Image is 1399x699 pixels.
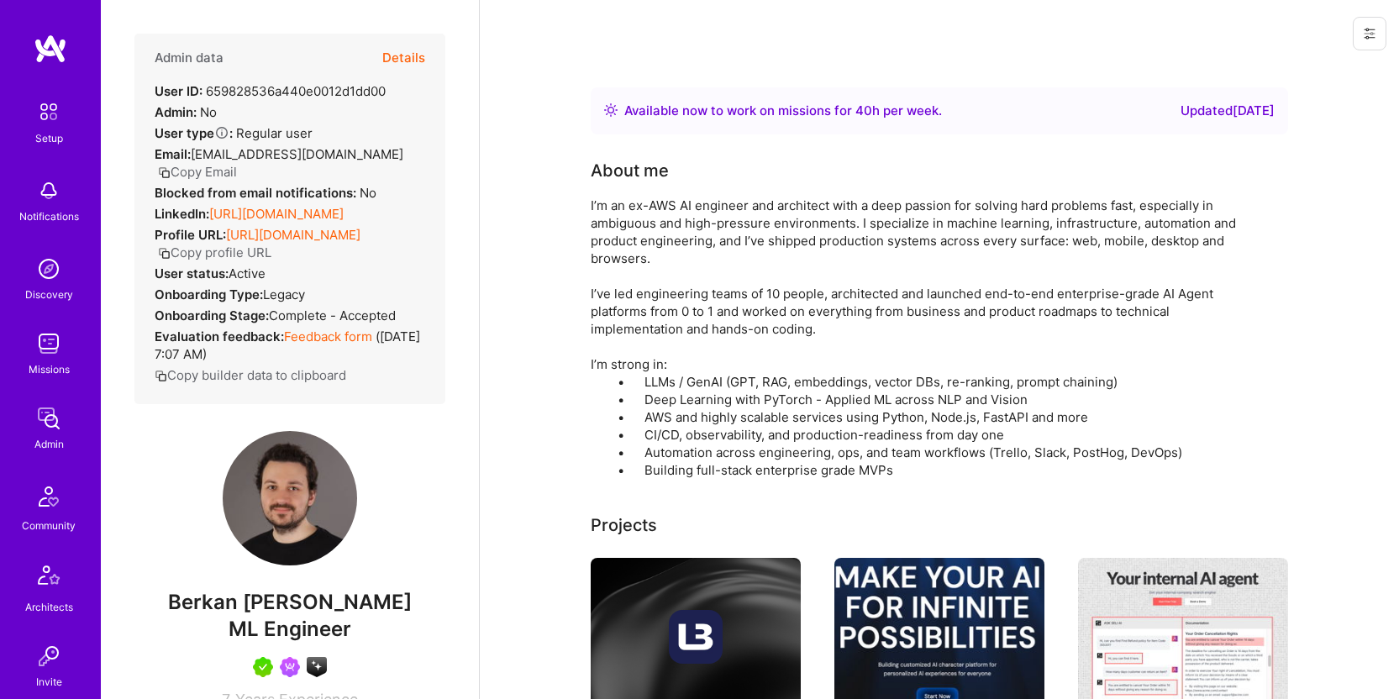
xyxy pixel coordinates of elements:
a: [URL][DOMAIN_NAME] [209,206,344,222]
div: Notifications [19,208,79,225]
i: icon Copy [158,247,171,260]
div: Setup [35,129,63,147]
strong: LinkedIn: [155,206,209,222]
div: Regular user [155,124,313,142]
div: Projects [591,512,657,538]
div: Invite [36,673,62,691]
img: teamwork [32,327,66,360]
strong: Blocked from email notifications: [155,185,360,201]
span: 40 [855,102,872,118]
strong: Profile URL: [155,227,226,243]
div: Community [22,517,76,534]
div: Admin [34,435,64,453]
strong: User status: [155,265,229,281]
strong: Email: [155,146,191,162]
div: Available now to work on missions for h per week . [624,101,942,121]
span: Active [229,265,266,281]
div: Architects [25,598,73,616]
span: legacy [263,286,305,302]
button: Copy builder data to clipboard [155,366,346,384]
img: setup [31,94,66,129]
span: ML Engineer [229,617,351,641]
img: A.I. guild [307,657,327,677]
span: Complete - Accepted [269,307,396,323]
i: Help [214,125,229,140]
div: ( [DATE] 7:07 AM ) [155,328,425,363]
div: Updated [DATE] [1181,101,1275,121]
button: Details [382,34,425,82]
strong: Onboarding Type: [155,286,263,302]
div: About me [591,158,669,183]
img: discovery [32,252,66,286]
img: Company logo [669,610,723,664]
strong: Admin: [155,104,197,120]
button: Copy profile URL [158,244,271,261]
strong: User ID: [155,83,202,99]
strong: Onboarding Stage: [155,307,269,323]
img: Invite [32,639,66,673]
img: A.Teamer in Residence [253,657,273,677]
span: [EMAIL_ADDRESS][DOMAIN_NAME] [191,146,403,162]
i: icon Copy [158,166,171,179]
a: Feedback form [284,328,372,344]
strong: User type : [155,125,233,141]
div: No [155,103,217,121]
div: Missions [29,360,70,378]
div: Discovery [25,286,73,303]
h4: Admin data [155,50,224,66]
i: icon Copy [155,370,167,382]
div: No [155,184,376,202]
strong: Evaluation feedback: [155,328,284,344]
img: admin teamwork [32,402,66,435]
img: Availability [604,103,618,117]
button: Copy Email [158,163,237,181]
img: logo [34,34,67,64]
img: bell [32,174,66,208]
img: Been on Mission [280,657,300,677]
img: Architects [29,558,69,598]
div: I’m an ex-AWS AI engineer and architect with a deep passion for solving hard problems fast, espec... [591,197,1263,479]
img: Community [29,476,69,517]
div: 659828536a440e0012d1dd00 [155,82,386,100]
a: [URL][DOMAIN_NAME] [226,227,360,243]
img: User Avatar [223,431,357,565]
span: Berkan [PERSON_NAME] [134,590,445,615]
